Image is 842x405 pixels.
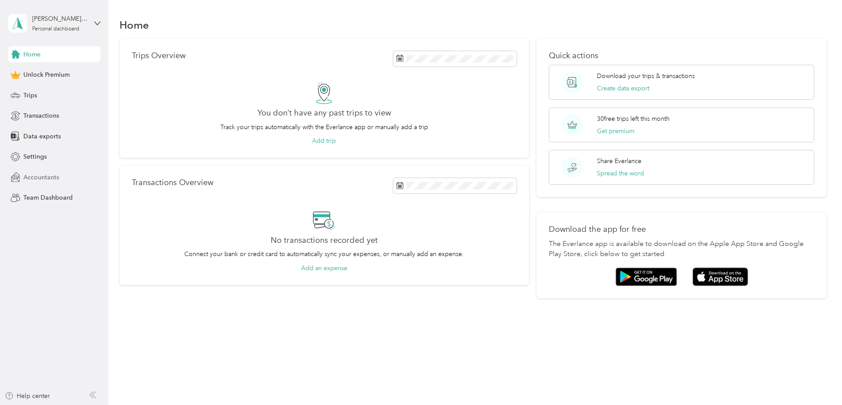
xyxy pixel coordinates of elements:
[615,268,677,286] img: Google play
[597,114,670,123] p: 30 free trips left this month
[220,123,428,132] p: Track your trips automatically with the Everlance app or manually add a trip
[301,264,347,273] button: Add an expense
[597,156,641,166] p: Share Everlance
[597,71,695,81] p: Download your trips & transactions
[23,173,59,182] span: Accountants
[23,132,61,141] span: Data exports
[23,50,41,59] span: Home
[549,239,814,260] p: The Everlance app is available to download on the Apple App Store and Google Play Store, click be...
[549,225,814,234] p: Download the app for free
[23,91,37,100] span: Trips
[23,193,73,202] span: Team Dashboard
[23,70,70,79] span: Unlock Premium
[184,249,464,259] p: Connect your bank or credit card to automatically sync your expenses, or manually add an expense.
[271,236,378,245] h2: No transactions recorded yet
[132,51,186,60] p: Trips Overview
[23,111,59,120] span: Transactions
[597,84,649,93] button: Create data export
[32,14,87,23] div: [PERSON_NAME][EMAIL_ADDRESS][DOMAIN_NAME]
[597,126,634,136] button: Get premium
[597,169,644,178] button: Spread the word
[119,20,149,30] h1: Home
[312,136,336,145] button: Add trip
[693,268,748,286] img: App store
[257,108,391,118] h2: You don’t have any past trips to view
[32,26,79,32] div: Personal dashboard
[793,356,842,405] iframe: Everlance-gr Chat Button Frame
[23,152,47,161] span: Settings
[549,51,814,60] p: Quick actions
[132,178,213,187] p: Transactions Overview
[5,391,50,401] button: Help center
